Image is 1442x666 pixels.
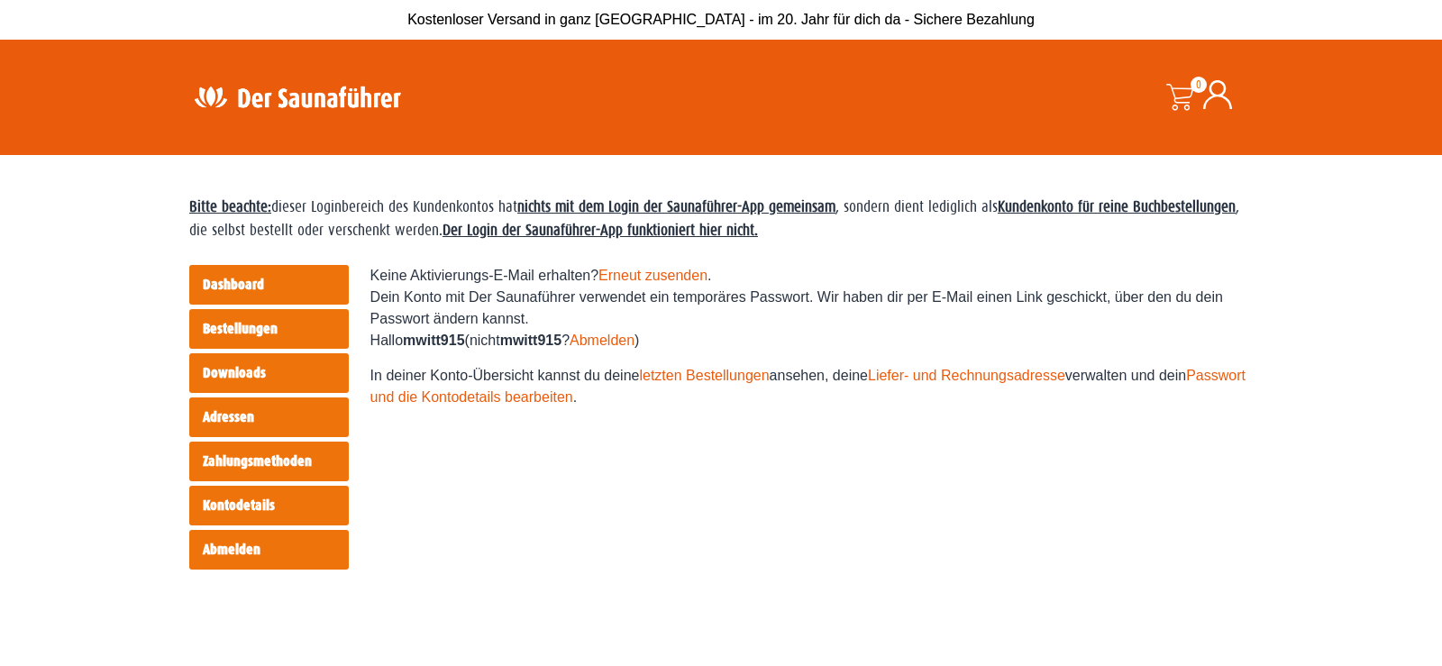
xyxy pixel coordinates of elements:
[189,353,349,393] a: Downloads
[189,442,349,481] a: Zahlungsmethoden
[370,365,1253,408] p: In deiner Konto-Übersicht kannst du deine ansehen, deine verwalten und dein .
[370,287,1253,330] div: Dein Konto mit Der Saunaführer verwendet ein temporäres Passwort. Wir haben dir per E-Mail einen ...
[1191,77,1207,93] span: 0
[598,268,707,283] a: Erneut zusenden
[639,368,769,383] a: letzten Bestellungen
[868,368,1065,383] a: Liefer- und Rechnungsadresse
[370,265,1253,287] div: Keine Aktivierungs-E-Mail erhalten? .
[189,198,1239,239] span: dieser Loginbereich des Kundenkontos hat , sondern dient lediglich als , die selbst bestellt oder...
[403,333,464,348] strong: mwitt915
[370,368,1246,405] a: Passwort und die Kontodetails bearbeiten
[189,309,349,349] a: Bestellungen
[443,222,758,239] strong: Der Login der Saunaführer-App funktioniert hier nicht.
[189,530,349,570] a: Abmelden
[517,198,835,215] strong: nichts mit dem Login der Saunaführer-App gemeinsam
[500,333,561,348] strong: mwitt915
[189,265,349,574] nav: Kontoseiten
[189,198,271,215] span: Bitte beachte:
[570,333,634,348] a: Abmelden
[189,265,349,305] a: Dashboard
[998,198,1236,215] strong: Kundenkonto für reine Buchbestellungen
[189,486,349,525] a: Kontodetails
[407,12,1035,27] span: Kostenloser Versand in ganz [GEOGRAPHIC_DATA] - im 20. Jahr für dich da - Sichere Bezahlung
[189,397,349,437] a: Adressen
[370,330,1253,351] p: Hallo (nicht ? )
